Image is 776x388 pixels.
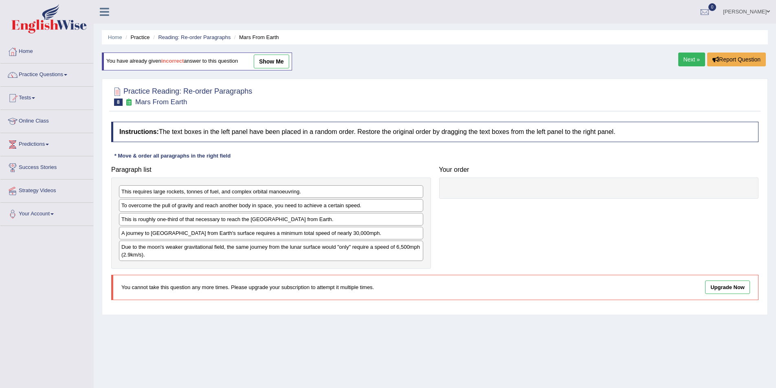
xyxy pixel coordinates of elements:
div: To overcome the pull of gravity and reach another body in space, you need to achieve a certain sp... [119,199,423,212]
div: You have already given answer to this question [102,53,292,70]
div: * Move & order all paragraphs in the right field [111,152,234,160]
a: Upgrade Now [705,281,750,294]
a: show me [254,55,289,68]
div: A journey to [GEOGRAPHIC_DATA] from Earth's surface requires a minimum total speed of nearly 30,0... [119,227,423,239]
a: Success Stories [0,156,93,177]
small: Exam occurring question [125,99,133,106]
a: Your Account [0,203,93,223]
h4: The text boxes in the left panel have been placed in a random order. Restore the original order b... [111,122,758,142]
small: Mars From Earth [135,98,187,106]
button: Report Question [707,53,766,66]
div: This requires large rockets, tonnes of fuel, and complex orbital manoeuvring. [119,185,423,198]
a: Home [0,40,93,61]
a: Online Class [0,110,93,130]
a: Reading: Re-order Paragraphs [158,34,231,40]
a: Next » [678,53,705,66]
div: Due to the moon's weaker gravitational field, the same journey from the lunar surface would "only... [119,241,423,261]
h2: Practice Reading: Re-order Paragraphs [111,85,252,106]
p: You cannot take this question any more times. Please upgrade your subscription to attempt it mult... [121,283,593,291]
b: Instructions: [119,128,159,135]
li: Mars From Earth [232,33,279,41]
a: Tests [0,87,93,107]
a: Home [108,34,122,40]
a: Practice Questions [0,64,93,84]
span: 8 [114,99,123,106]
div: This is roughly one-third of that necessary to reach the [GEOGRAPHIC_DATA] from Earth. [119,213,423,226]
a: Predictions [0,133,93,153]
span: 0 [708,3,717,11]
b: incorrect [161,58,184,64]
h4: Paragraph list [111,166,431,173]
a: Strategy Videos [0,180,93,200]
li: Practice [123,33,149,41]
h4: Your order [439,166,759,173]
